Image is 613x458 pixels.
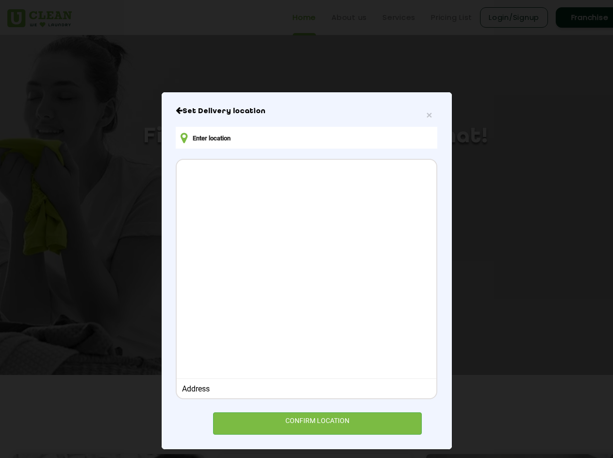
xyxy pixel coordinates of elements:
h6: Close [176,106,437,116]
span: × [426,109,432,120]
button: Close [426,110,432,120]
div: CONFIRM LOCATION [213,412,422,434]
input: Enter location [176,127,437,149]
div: Address [182,384,431,393]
